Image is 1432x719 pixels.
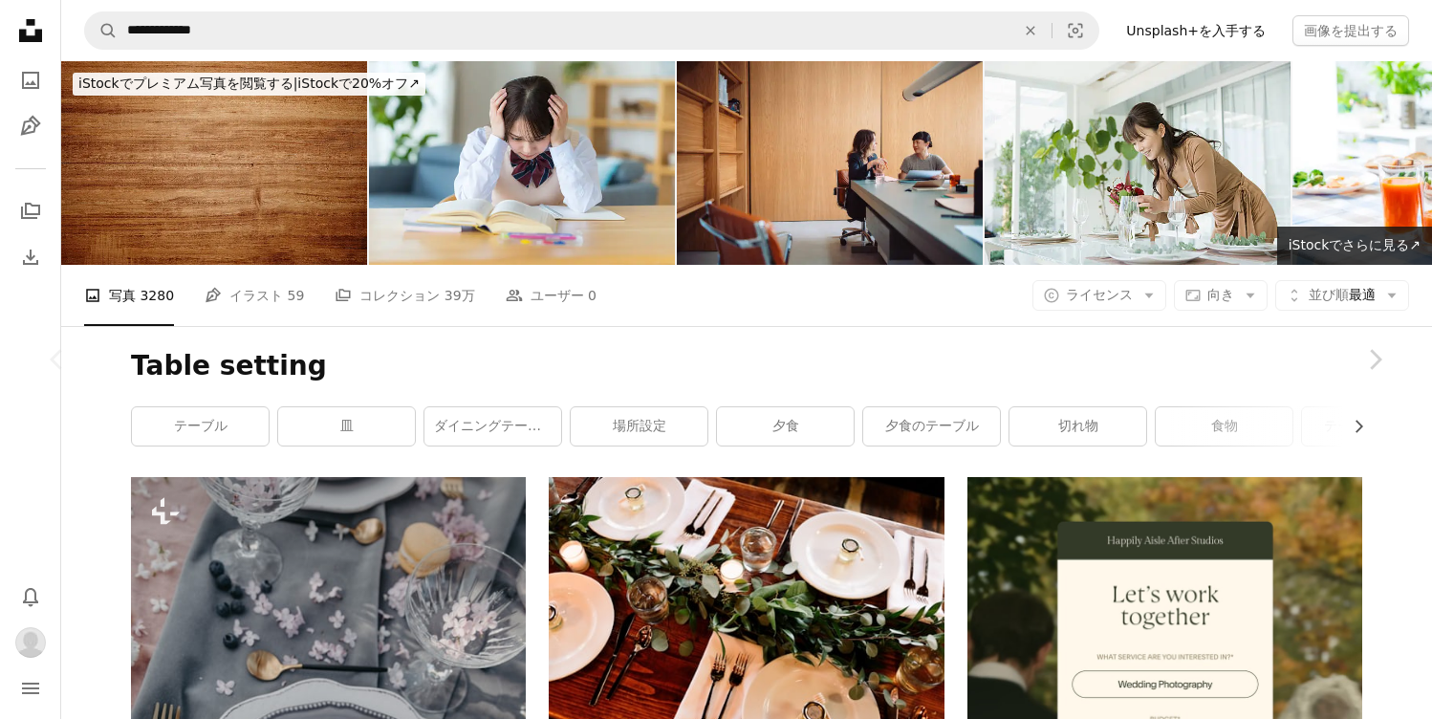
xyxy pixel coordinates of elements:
button: Unsplashで検索する [85,12,118,49]
button: 並び順最適 [1275,280,1409,311]
span: 59 [288,285,305,306]
span: 最適 [1309,286,1376,305]
a: 場所設定 [571,407,707,446]
a: 夕食のテーブル [863,407,1000,446]
button: ライセンス [1032,280,1166,311]
a: 夕食 [717,407,854,446]
a: ダウンロード履歴 [11,238,50,276]
a: 写真 [11,61,50,99]
img: 準備テーブルの女性 [985,61,1291,265]
span: iStockでプレミアム写真を閲覧する | [78,76,297,91]
a: イラスト 59 [205,265,304,326]
a: Unsplash+を入手する [1115,15,1277,46]
a: 次へ [1317,268,1432,451]
img: 頭上のライトブラウンの木製テーブル [61,61,367,265]
button: 向き [1174,280,1268,311]
a: 食物 [1156,407,1292,446]
a: ユーザー 0 [506,265,597,326]
span: iStockでさらに見る ↗ [1289,237,1421,252]
a: iStockでさらに見る↗ [1277,227,1432,265]
span: 並び順 [1309,287,1349,302]
a: 茶色の木製テーブルにセットされた白いセラミックのディナープレート [549,599,944,617]
a: iStockでプレミアム写真を閲覧する|iStockで20%オフ↗ [61,61,437,107]
button: 全てクリア [1009,12,1052,49]
a: テーブル [132,407,269,446]
img: 家で勉強しながら悩む女子高生 [369,61,675,265]
span: 39万 [445,285,475,306]
h1: Table setting [131,349,1362,383]
button: プロフィール [11,623,50,662]
a: イラスト [11,107,50,145]
button: 画像を提出する [1292,15,1409,46]
span: iStockで20%オフ ↗ [78,76,420,91]
a: 切れ物 [1009,407,1146,446]
span: 向き [1207,287,1234,302]
form: サイト内でビジュアルを探す [84,11,1099,50]
span: ライセンス [1066,287,1133,302]
a: コレクション 39万 [335,265,474,326]
a: 皿 [278,407,415,446]
img: ユーザーyuka kotakeのアバター [15,627,46,658]
a: コレクション [11,192,50,230]
img: モダンなオフィスで会議をする2人のビジネスウーマン [677,61,983,265]
button: ビジュアル検索 [1052,12,1098,49]
a: ダイニングテーブル [424,407,561,446]
button: 通知 [11,577,50,616]
button: メニュー [11,669,50,708]
span: 0 [588,285,597,306]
